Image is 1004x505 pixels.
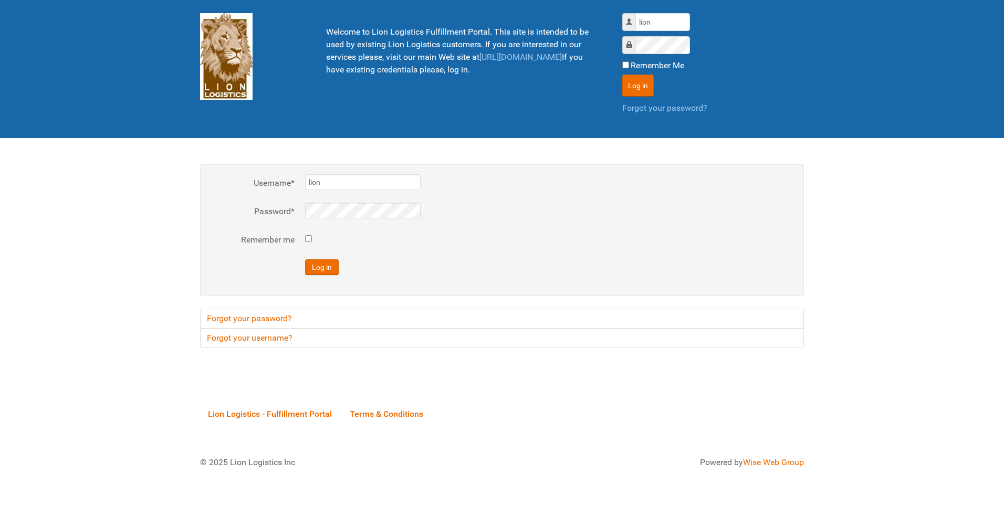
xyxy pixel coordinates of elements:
input: Username [635,13,690,31]
a: Forgot your password? [200,309,804,329]
a: Forgot your password? [622,103,707,113]
div: © 2025 Lion Logistics Inc [192,448,497,477]
a: Wise Web Group [743,457,804,467]
a: Lion Logistics [200,51,253,61]
a: Forgot your username? [200,328,804,348]
span: Lion Logistics - Fulfillment Portal [208,409,332,419]
div: Powered by [515,456,804,469]
label: Remember Me [631,59,684,72]
label: Remember me [211,234,295,246]
label: Username [211,177,295,190]
a: [URL][DOMAIN_NAME] [479,52,562,62]
span: Terms & Conditions [350,409,423,419]
label: Password [211,205,295,218]
button: Log in [622,75,654,97]
button: Log in [305,259,339,275]
a: Lion Logistics - Fulfillment Portal [200,397,340,430]
p: Welcome to Lion Logistics Fulfillment Portal. This site is intended to be used by existing Lion L... [326,26,596,76]
a: Terms & Conditions [342,397,431,430]
img: Lion Logistics [200,13,253,100]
